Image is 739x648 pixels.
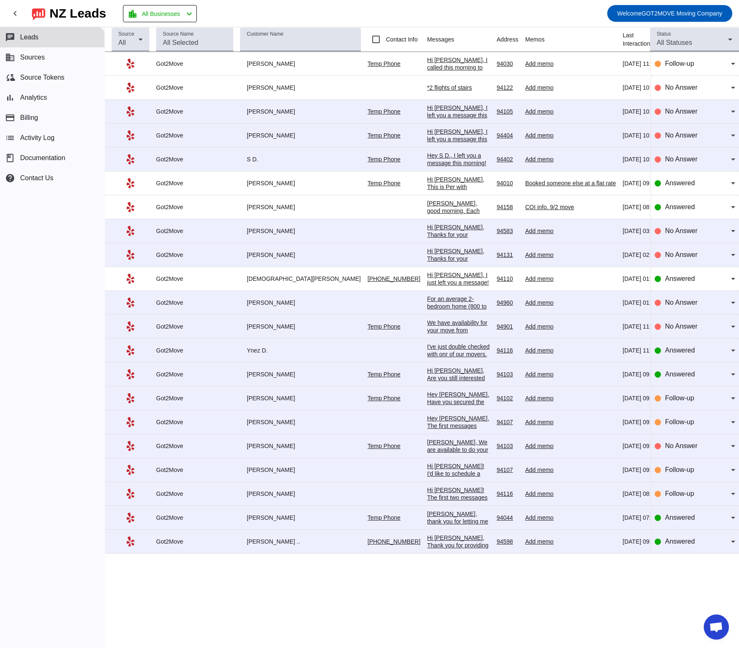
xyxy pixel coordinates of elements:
div: 94107 [496,466,518,474]
a: Temp Phone [368,514,401,521]
div: Got2Move [156,418,233,426]
mat-icon: Yelp [125,274,136,284]
a: Temp Phone [368,156,401,163]
span: No Answer [665,84,697,91]
div: [DATE] 02:01:PM [623,251,668,259]
div: [DATE] 09:22:AM [623,179,668,187]
mat-icon: help [5,173,15,183]
mat-icon: Yelp [125,465,136,475]
div: Hi [PERSON_NAME]! I'd like to schedule a consultation to chat about your request. Consultation Ty... [427,462,490,575]
div: Add memo [525,418,616,426]
div: [DATE] 09:43:AM [623,371,668,378]
span: Answered [665,179,695,187]
a: Open chat [704,614,729,640]
div: [PERSON_NAME] [240,371,361,378]
div: Hi [PERSON_NAME], Are you still interested in the Not To Exceed Quote? [427,367,490,397]
div: Got2Move [156,227,233,235]
div: S D. [240,156,361,163]
div: Add memo [525,442,616,450]
mat-icon: Yelp [125,106,136,117]
img: logo [32,6,45,21]
span: Documentation [20,154,65,162]
div: I've just double checked with onr of our movers. He is 95% sure that your daughter move will be d... [427,343,490,562]
div: Got2Move [156,156,233,163]
span: Follow-up [665,490,694,497]
mat-icon: Yelp [125,417,136,427]
mat-icon: Yelp [125,513,136,523]
span: Analytics [20,94,47,101]
div: 94010 [496,179,518,187]
div: 94122 [496,84,518,91]
div: Booked someone else at a flat rate [525,179,616,187]
div: Add memo [525,132,616,139]
div: [DATE] 09:29:AM [623,442,668,450]
a: Temp Phone [368,108,401,115]
span: Follow-up [665,394,694,402]
mat-icon: Yelp [125,369,136,379]
div: [PERSON_NAME], thank you for letting me know. Have a good night. [427,510,490,540]
span: Sources [20,54,45,61]
div: 94116 [496,490,518,498]
div: 94901 [496,323,518,330]
div: Add memo [525,227,616,235]
div: Add memo [525,371,616,378]
div: Got2Move [156,179,233,187]
th: Memos [525,27,622,52]
mat-icon: chevron_left [10,8,20,18]
button: All Businesses [123,5,197,22]
div: [PERSON_NAME] [240,132,361,139]
div: Add memo [525,323,616,330]
div: 94110 [496,275,518,283]
span: book [5,153,15,163]
mat-icon: Yelp [125,250,136,260]
span: All Businesses [142,8,180,20]
div: NZ Leads [50,8,106,19]
div: 94103 [496,371,518,378]
div: Hi [PERSON_NAME], I just left you a message! For your move to the [GEOGRAPHIC_DATA] area, we can ... [427,271,490,498]
span: Welcome [617,10,642,17]
span: Answered [665,371,695,378]
div: [DATE] 01:31:PM [623,275,668,283]
mat-label: Status [657,31,671,37]
div: [DATE] 09:02:AM [623,466,668,474]
div: [DATE] 11:17:AM [623,347,668,354]
button: WelcomeGOT2MOVE Moving Company [607,5,732,22]
span: No Answer [665,132,697,139]
span: Answered [665,203,695,210]
div: Hi [PERSON_NAME], Thanks for your request! We have availability on [DATE]. Since you only need he... [427,247,490,451]
div: [PERSON_NAME] [240,394,361,402]
input: All Selected [163,38,227,48]
div: [PERSON_NAME] [240,442,361,450]
div: Add memo [525,299,616,306]
div: [PERSON_NAME] .. [240,538,361,545]
mat-icon: cloud_sync [5,73,15,83]
div: 94107 [496,418,518,426]
div: Got2Move [156,132,233,139]
span: No Answer [665,108,697,115]
div: [DATE] 10:37:AM [623,132,668,139]
a: Temp Phone [368,60,401,67]
div: [PERSON_NAME] [240,203,361,211]
mat-icon: bar_chart [5,93,15,103]
div: Got2Move [156,514,233,521]
span: Leads [20,34,39,41]
div: [DATE] 10:34:AM [623,156,668,163]
mat-icon: chat [5,32,15,42]
div: [PERSON_NAME] [240,84,361,91]
div: Add memo [525,466,616,474]
div: [DATE] 09:42:AM [623,394,668,402]
div: 94402 [496,156,518,163]
div: 94103 [496,442,518,450]
div: For an average 2-bedroom home (800 to 1200 sq ft), the flat rate typically ranges from $3,900 to ... [427,295,490,431]
mat-icon: business [5,52,15,62]
div: Hi [PERSON_NAME], This is Per with Got2Move. Thanks for taking my call [DATE]! Although we missed... [427,176,490,349]
div: [PERSON_NAME] [240,299,361,306]
a: [PHONE_NUMBER] [368,275,420,282]
div: [PERSON_NAME] [240,490,361,498]
mat-icon: Yelp [125,441,136,451]
div: Add memo [525,251,616,259]
span: Activity Log [20,134,55,142]
div: Hi [PERSON_NAME], I left you a message this morning! I'm free [DATE] until 4 PM if you want to ho... [427,128,490,226]
div: [PERSON_NAME] [240,251,361,259]
div: Add memo [525,275,616,283]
